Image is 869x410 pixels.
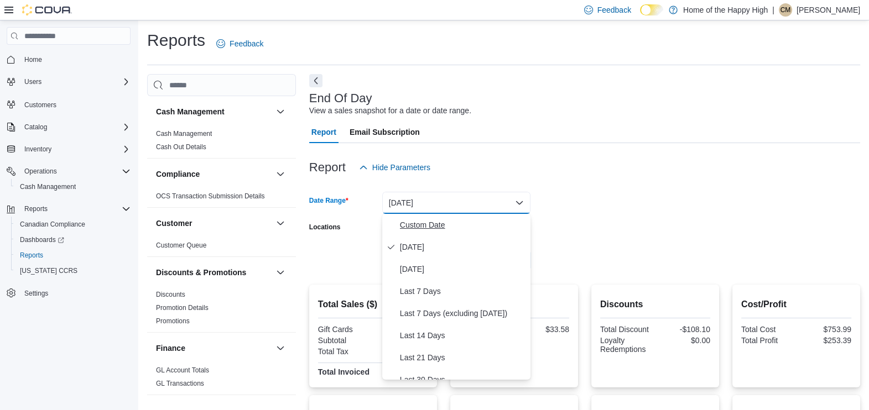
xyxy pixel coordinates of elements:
[147,239,296,256] div: Customer
[15,264,131,277] span: Washington CCRS
[798,325,851,334] div: $753.99
[640,4,663,16] input: Dark Mode
[24,55,42,64] span: Home
[20,75,131,88] span: Users
[20,220,85,229] span: Canadian Compliance
[15,180,80,193] a: Cash Management
[318,347,371,356] div: Total Tax
[318,298,428,311] h2: Total Sales ($)
[741,325,794,334] div: Total Cost
[20,202,131,215] span: Reports
[20,97,131,111] span: Customers
[24,77,41,86] span: Users
[11,232,135,248] a: Dashboards
[11,263,135,278] button: [US_STATE] CCRS
[20,143,56,156] button: Inventory
[797,3,860,17] p: [PERSON_NAME]
[156,169,272,180] button: Compliance
[156,343,272,354] button: Finance
[15,264,82,277] a: [US_STATE] CCRS
[22,4,72,15] img: Cova
[156,218,272,229] button: Customer
[20,182,76,191] span: Cash Management
[20,235,64,244] span: Dashboards
[24,123,47,132] span: Catalog
[15,180,131,193] span: Cash Management
[355,156,435,178] button: Hide Parameters
[11,217,135,232] button: Canadian Compliance
[230,38,263,49] span: Feedback
[156,291,185,298] a: Discounts
[2,74,135,90] button: Users
[156,129,212,138] span: Cash Management
[20,165,131,178] span: Operations
[2,51,135,67] button: Home
[400,218,526,232] span: Custom Date
[20,120,131,134] span: Catalog
[375,347,428,356] div: $131.01
[683,3,768,17] p: Home of the Happy High
[156,290,185,299] span: Discounts
[156,303,209,312] span: Promotion Details
[147,29,205,51] h1: Reports
[147,190,296,207] div: Compliance
[24,204,48,213] span: Reports
[2,96,135,112] button: Customers
[274,341,287,355] button: Finance
[780,3,791,17] span: CM
[309,74,322,87] button: Next
[156,218,192,229] h3: Customer
[20,287,53,300] a: Settings
[779,3,792,17] div: Carson MacDonald
[156,343,185,354] h3: Finance
[2,285,135,301] button: Settings
[309,196,348,205] label: Date Range
[156,366,209,375] span: GL Account Totals
[156,130,212,138] a: Cash Management
[400,351,526,364] span: Last 21 Days
[156,106,272,117] button: Cash Management
[400,285,526,298] span: Last 7 Days
[156,317,190,325] span: Promotions
[20,143,131,156] span: Inventory
[657,325,710,334] div: -$108.10
[24,145,51,154] span: Inventory
[24,101,56,109] span: Customers
[400,307,526,320] span: Last 7 Days (excluding [DATE])
[311,121,336,143] span: Report
[156,241,206,249] a: Customer Queue
[156,169,200,180] h3: Compliance
[156,317,190,325] a: Promotions
[309,223,341,232] label: Locations
[156,143,206,151] a: Cash Out Details
[212,33,268,55] a: Feedback
[2,119,135,135] button: Catalog
[597,4,631,15] span: Feedback
[20,120,51,134] button: Catalog
[600,298,710,311] h2: Discounts
[516,325,569,334] div: $33.58
[274,217,287,230] button: Customer
[15,218,90,231] a: Canadian Compliance
[11,248,135,263] button: Reports
[20,75,46,88] button: Users
[400,329,526,342] span: Last 14 Days
[2,164,135,179] button: Operations
[657,336,710,345] div: $0.00
[318,367,370,376] strong: Total Invoiced
[400,373,526,386] span: Last 30 Days
[156,192,265,200] a: OCS Transaction Submission Details
[400,262,526,276] span: [DATE]
[20,266,77,275] span: [US_STATE] CCRS
[147,288,296,332] div: Discounts & Promotions
[382,214,530,380] div: Select listbox
[147,364,296,395] div: Finance
[375,367,428,376] div: $1,138.39
[309,161,346,174] h3: Report
[156,192,265,201] span: OCS Transaction Submission Details
[24,167,57,176] span: Operations
[309,92,372,105] h3: End Of Day
[309,105,471,117] div: View a sales snapshot for a date or date range.
[382,192,530,214] button: [DATE]
[156,267,272,278] button: Discounts & Promotions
